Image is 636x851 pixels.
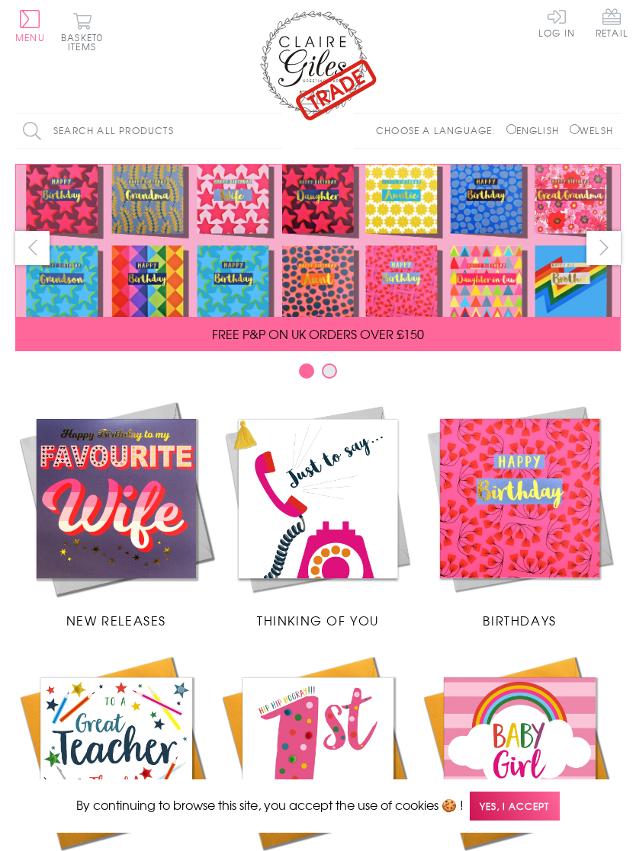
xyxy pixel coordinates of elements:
[15,363,621,386] div: Carousel Pagination
[15,30,45,44] span: Menu
[15,114,282,148] input: Search all products
[61,12,103,51] button: Basket0 items
[299,363,314,379] button: Carousel Page 1 (Current Slide)
[376,123,503,137] p: Choose a language:
[68,30,103,53] span: 0 items
[267,114,282,148] input: Search
[470,792,560,821] span: Yes, I accept
[257,611,379,629] span: Thinking of You
[15,10,45,42] button: Menu
[586,231,621,265] button: next
[15,398,217,629] a: New Releases
[483,611,556,629] span: Birthdays
[506,123,567,137] label: English
[257,8,379,121] img: Claire Giles Trade
[212,325,424,343] span: FREE P&P ON UK ORDERS OVER £150
[66,611,166,629] span: New Releases
[419,398,621,629] a: Birthdays
[596,8,628,37] span: Retail
[217,398,419,629] a: Thinking of You
[570,124,580,134] input: Welsh
[596,8,628,40] a: Retail
[15,231,50,265] button: prev
[322,363,337,379] button: Carousel Page 2
[570,123,613,137] label: Welsh
[506,124,516,134] input: English
[538,8,575,37] a: Log In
